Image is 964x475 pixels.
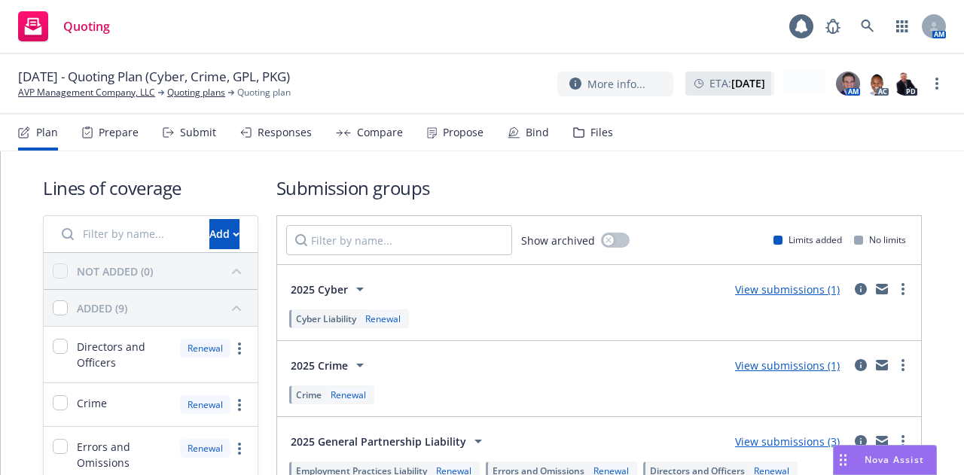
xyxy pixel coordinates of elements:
a: AVP Management Company, LLC [18,86,155,99]
span: Directors and Officers [77,339,171,370]
div: Prepare [99,126,139,139]
button: Add [209,219,239,249]
a: Quoting [12,5,116,47]
a: more [230,440,249,458]
a: mail [873,280,891,298]
div: Renewal [328,388,369,401]
span: Quoting [63,20,110,32]
a: mail [873,432,891,450]
div: Responses [258,126,312,139]
span: 2025 Crime [291,358,348,373]
input: Filter by name... [286,225,512,255]
img: photo [865,72,889,96]
div: Compare [357,126,403,139]
div: ADDED (9) [77,300,127,316]
button: NOT ADDED (0) [77,259,249,283]
span: Errors and Omissions [77,439,171,470]
span: Show archived [521,233,595,248]
span: 2025 General Partnership Liability [291,434,466,449]
div: Renewal [180,339,230,358]
a: View submissions (1) [735,358,840,373]
a: more [230,340,249,358]
span: 2025 Cyber [291,282,348,297]
div: Renewal [180,439,230,458]
span: Crime [296,388,322,401]
span: [DATE] - Quoting Plan (Cyber, Crime, GPL, PKG) [18,68,290,86]
a: circleInformation [852,280,870,298]
img: photo [836,72,860,96]
a: more [894,432,912,450]
button: 2025 Cyber [286,274,374,304]
h1: Lines of coverage [43,175,258,200]
div: Renewal [362,312,404,325]
div: Limits added [773,233,842,246]
a: Report a Bug [818,11,848,41]
a: more [230,396,249,414]
div: Files [590,126,613,139]
a: Switch app [887,11,917,41]
span: Nova Assist [865,453,924,466]
a: circleInformation [852,356,870,374]
a: Search [853,11,883,41]
a: View submissions (3) [735,434,840,449]
a: Quoting plans [167,86,225,99]
a: more [894,280,912,298]
div: Plan [36,126,58,139]
button: Nova Assist [833,445,937,475]
button: 2025 Crime [286,350,374,380]
div: No limits [854,233,906,246]
strong: [DATE] [731,76,765,90]
button: 2025 General Partnership Liability [286,426,492,456]
div: Renewal [180,395,230,414]
h1: Submission groups [276,175,922,200]
div: Propose [443,126,484,139]
div: Add [209,220,239,248]
div: Bind [526,126,549,139]
input: Filter by name... [53,219,200,249]
a: mail [873,356,891,374]
div: Drag to move [834,446,853,474]
span: ETA : [709,75,765,91]
button: More info... [557,72,673,96]
a: more [894,356,912,374]
span: Quoting plan [237,86,291,99]
span: More info... [587,76,645,92]
span: Cyber Liability [296,312,356,325]
a: more [928,75,946,93]
img: photo [893,72,917,96]
a: View submissions (1) [735,282,840,297]
a: circleInformation [852,432,870,450]
span: Crime [77,395,107,411]
div: Submit [180,126,216,139]
button: ADDED (9) [77,296,249,320]
div: NOT ADDED (0) [77,263,153,279]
